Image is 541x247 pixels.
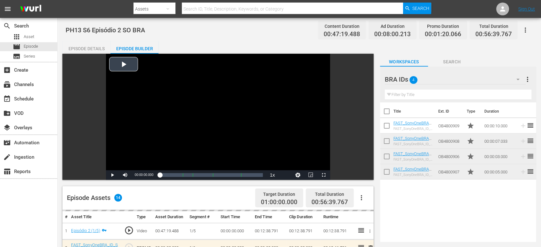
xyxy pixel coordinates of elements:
[520,153,527,160] svg: Add to Episode
[317,170,330,180] button: Fullscreen
[475,31,512,38] span: 00:56:39.767
[436,133,464,149] td: OB4800908
[425,31,461,38] span: 00:01:20.066
[24,53,35,60] span: Series
[13,33,20,41] span: Asset
[475,22,512,31] div: Total Duration
[134,211,153,223] th: Type
[4,5,12,13] span: menu
[66,26,145,34] span: PH13 S6 Episódio 2 SO BRA
[218,223,252,240] td: 00:00:00.000
[24,34,34,40] span: Asset
[69,211,121,223] th: Asset Title
[62,223,69,240] td: 1
[62,41,110,56] div: Episode Details
[3,139,11,147] span: Automation
[463,102,480,120] th: Type
[287,223,321,240] td: 00:12:38.791
[520,122,527,129] svg: Add to Episode
[524,72,531,87] button: more_vert
[324,22,360,31] div: Content Duration
[434,102,463,120] th: Ext. ID
[71,228,100,233] a: Episódio 2 (1/5)
[24,43,38,50] span: Episode
[520,138,527,145] svg: Add to Episode
[187,223,218,240] td: 1/5
[252,223,287,240] td: 00:12:38.791
[320,211,355,223] th: Runtime
[527,152,534,160] span: reorder
[153,211,187,223] th: Asset Duration
[467,168,474,176] span: star
[412,3,429,14] span: Search
[3,95,11,103] span: Schedule
[436,118,464,133] td: OB4800909
[436,164,464,179] td: OB4800907
[3,109,11,117] span: VOD
[266,170,279,180] button: Playback Rate
[482,149,517,164] td: 00:00:03.000
[106,170,119,180] button: Play
[3,124,11,131] span: Overlays
[106,54,330,180] div: Video Player
[311,198,348,206] span: 00:56:39.767
[482,164,517,179] td: 00:00:05.000
[3,81,11,88] span: Channels
[482,118,517,133] td: 00:00:10.000
[467,122,474,130] span: Promo
[428,58,476,66] span: Search
[467,153,474,160] span: Promo
[527,122,534,129] span: reorder
[425,22,461,31] div: Promo Duration
[374,31,411,38] span: 00:08:00.213
[393,142,433,146] div: FAST_SonyOneBRA_ID_SKTBZ_07
[527,137,534,145] span: reorder
[324,31,360,38] span: 00:47:19.488
[187,211,218,223] th: Segment #
[393,167,432,176] a: FAST_SonyOneBRA_ID_SKTBZ_05
[119,170,132,180] button: Mute
[153,223,187,240] td: 00:47:19.488
[527,168,534,175] span: reorder
[252,211,287,223] th: End Time
[3,66,11,74] span: Create
[13,43,20,51] span: Episode
[62,41,110,54] button: Episode Details
[403,3,431,14] button: Search
[67,194,122,202] div: Episode Assets
[135,173,153,177] span: 00:00:00.000
[134,223,153,240] td: Video
[393,121,432,130] a: FAST_SonyOneBRA_ID_SKTBZ_10
[15,2,46,17] img: ans4CAIJ8jUAAAAAAAAAAAAAAAAAAAAAAAAgQb4GAAAAAAAAAAAAAAAAAAAAAAAAJMjXAAAAAAAAAAAAAAAAAAAAAAAAgAT5G...
[524,76,531,83] span: more_vert
[304,170,317,180] button: Picture-in-Picture
[518,6,535,12] a: Sign Out
[393,102,434,120] th: Title
[13,52,20,60] span: Series
[124,226,134,235] span: play_circle_outline
[393,151,432,161] a: FAST_SonyOneBRA_ID_SKTBZ_03
[311,190,348,199] div: Total Duration
[480,102,519,120] th: Duration
[380,58,428,66] span: Workspaces
[110,41,158,56] div: Episode Builder
[320,223,355,240] td: 00:12:38.791
[261,190,297,199] div: Target Duration
[3,168,11,175] span: Reports
[218,211,252,223] th: Start Time
[3,153,11,161] span: Ingestion
[393,127,433,131] div: FAST_SonyOneBRA_ID_SKTBZ_10
[292,170,304,180] button: Jump To Time
[385,70,526,88] div: BRA IDs
[374,22,411,31] div: Ad Duration
[520,168,527,175] svg: Add to Episode
[261,199,297,206] span: 01:00:00.000
[467,137,474,145] span: Promo
[3,22,11,30] span: Search
[287,211,321,223] th: Clip Duration
[482,133,517,149] td: 00:00:07.033
[393,173,433,177] div: FAST_SonyOneBRA_ID_SKTBZ_05
[62,211,69,223] th: #
[393,157,433,162] div: FAST_SonyOneBRA_ID_SKTBZ_03
[114,194,122,202] span: 14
